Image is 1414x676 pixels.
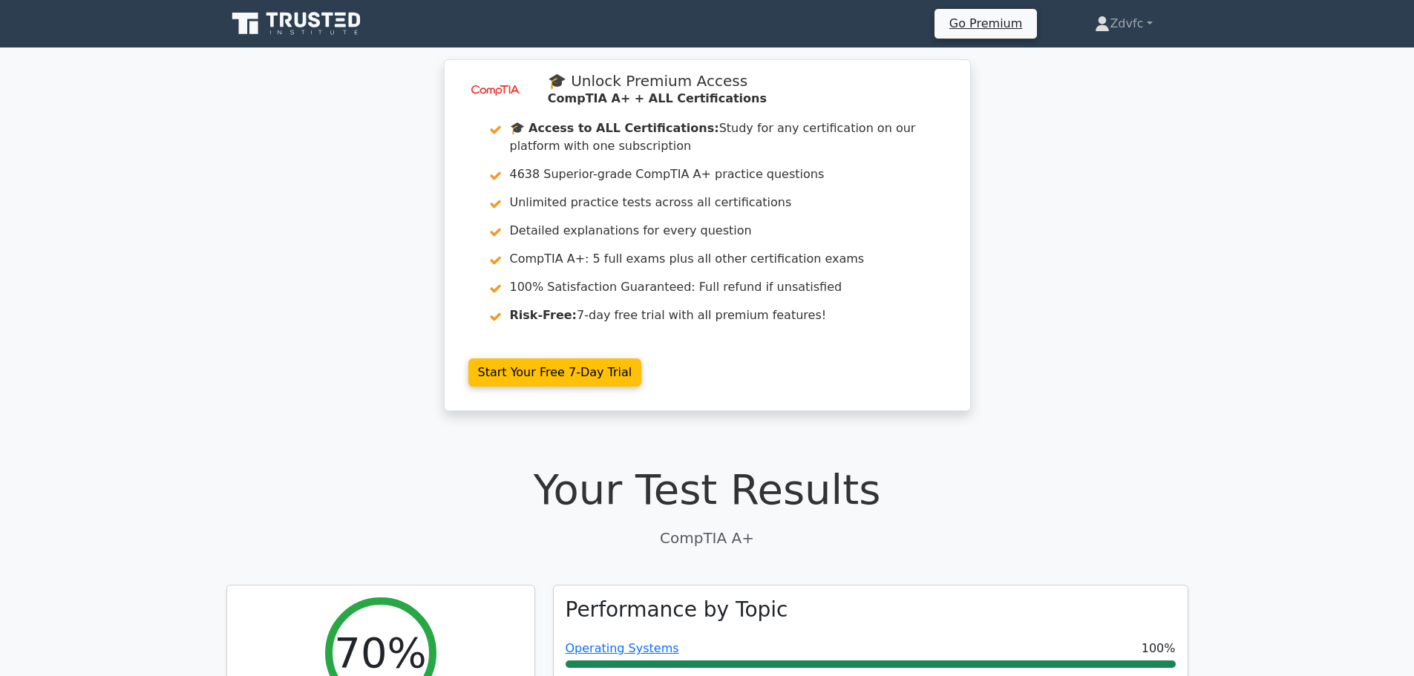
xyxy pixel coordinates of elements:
[566,597,788,623] h3: Performance by Topic
[566,641,679,655] a: Operating Systems
[226,527,1188,549] p: CompTIA A+
[940,13,1031,33] a: Go Premium
[1142,640,1176,657] span: 100%
[226,465,1188,514] h1: Your Test Results
[468,358,642,387] a: Start Your Free 7-Day Trial
[1059,9,1188,39] a: Zdvfc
